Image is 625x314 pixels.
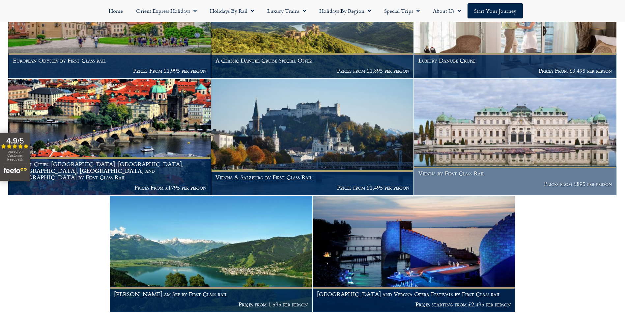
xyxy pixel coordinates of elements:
[110,196,313,312] a: [PERSON_NAME] am See by First Class rail Prices from 1,595 per person
[215,174,409,181] h1: Vienna & Salzburg by First Class Rail
[317,291,511,298] h1: [GEOGRAPHIC_DATA] and Verona Opera Festivals by First Class rail
[313,3,378,18] a: Holidays by Region
[215,67,409,74] p: Prices from £1,895 per person
[468,3,523,18] a: Start your Journey
[215,184,409,191] p: Prices from £1,495 per person
[129,3,203,18] a: Orient Express Holidays
[317,301,511,308] p: Prices starting from £2,495 per person
[13,57,207,64] h1: European Odyssey by First Class rail
[114,301,308,308] p: Prices from 1,595 per person
[13,161,207,180] h1: Imperial Cities: [GEOGRAPHIC_DATA], [GEOGRAPHIC_DATA], [GEOGRAPHIC_DATA], [GEOGRAPHIC_DATA] and [...
[13,67,207,74] p: Prices From £1,995 per person
[418,181,612,187] p: Prices from £895 per person
[102,3,129,18] a: Home
[114,291,308,298] h1: [PERSON_NAME] am See by First Class rail
[418,67,612,74] p: Prices From £3,495 per person
[203,3,261,18] a: Holidays by Rail
[13,184,207,191] p: Prices From £1795 per person
[378,3,426,18] a: Special Trips
[211,79,414,196] a: Vienna & Salzburg by First Class Rail Prices from £1,495 per person
[8,79,211,196] a: Imperial Cities: [GEOGRAPHIC_DATA], [GEOGRAPHIC_DATA], [GEOGRAPHIC_DATA], [GEOGRAPHIC_DATA] and [...
[426,3,468,18] a: About Us
[313,196,516,312] a: [GEOGRAPHIC_DATA] and Verona Opera Festivals by First Class rail Prices starting from £2,495 per ...
[261,3,313,18] a: Luxury Trains
[418,57,612,64] h1: Luxury Danube Cruise
[3,3,622,18] nav: Menu
[414,79,617,196] a: Vienna by First Class Rail Prices from £895 per person
[418,170,612,177] h1: Vienna by First Class Rail
[215,57,409,64] h1: A Classic Danube Cruise Special Offer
